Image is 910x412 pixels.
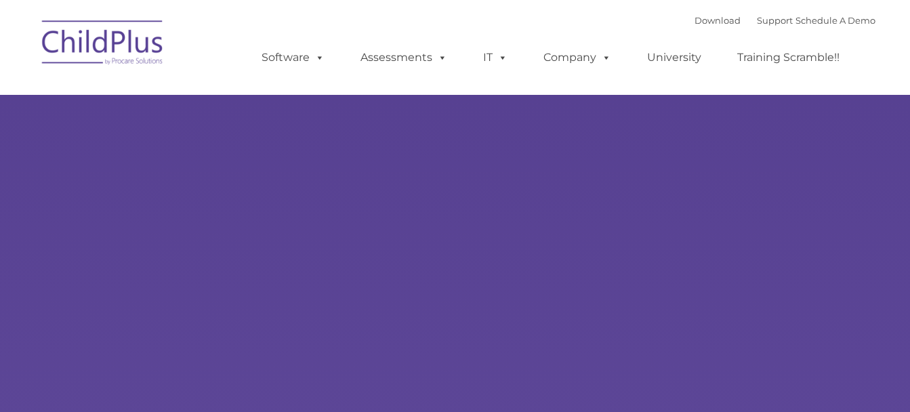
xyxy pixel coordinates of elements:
a: Support [757,15,793,26]
font: | [695,15,875,26]
a: Training Scramble!! [724,44,853,71]
img: ChildPlus by Procare Solutions [35,11,171,79]
a: IT [470,44,521,71]
a: University [634,44,715,71]
a: Software [248,44,338,71]
a: Company [530,44,625,71]
a: Assessments [347,44,461,71]
a: Download [695,15,741,26]
a: Schedule A Demo [795,15,875,26]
